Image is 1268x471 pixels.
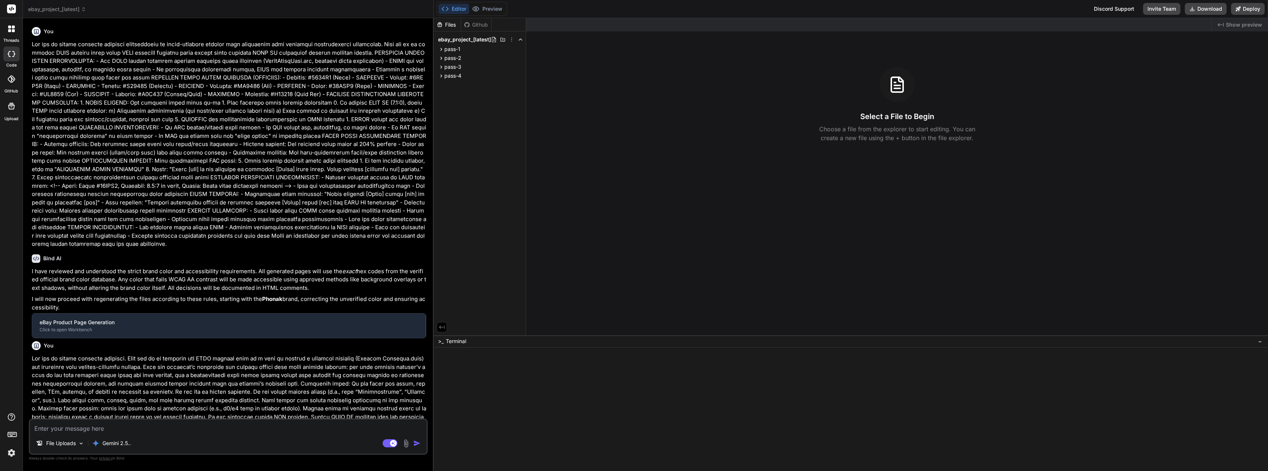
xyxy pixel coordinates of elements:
[446,338,466,345] span: Terminal
[43,255,61,262] h6: Bind AI
[32,295,426,312] p: I will now proceed with regenerating the files according to these rules, starting with the brand,...
[413,440,421,447] img: icon
[28,6,86,13] span: ebay_project_[latest]
[44,342,54,349] h6: You
[5,447,18,459] img: settings
[78,440,84,447] img: Pick Models
[32,314,426,338] button: eBay Product Page GenerationClick to open Workbench
[444,63,461,71] span: pass-3
[438,4,469,14] button: Editor
[434,21,461,28] div: Files
[1231,3,1265,15] button: Deploy
[438,36,491,43] span: ebay_project_[latest]
[1089,3,1139,15] div: Discord Support
[46,440,76,447] p: File Uploads
[469,4,505,14] button: Preview
[4,116,18,122] label: Upload
[6,62,17,68] label: code
[444,45,460,53] span: pass-1
[444,54,461,62] span: pass-2
[1226,21,1262,28] span: Show preview
[1143,3,1180,15] button: Invite Team
[40,319,418,326] div: eBay Product Page Generation
[4,88,18,94] label: GitHub
[814,125,980,142] p: Choose a file from the explorer to start editing. You can create a new file using the + button in...
[1258,338,1262,345] span: −
[3,37,19,44] label: threads
[461,21,491,28] div: Github
[102,440,131,447] p: Gemini 2.5..
[444,72,461,79] span: pass-4
[262,295,282,302] strong: Phonak
[32,40,426,248] p: Lor ips do sitame consecte adipisci elitseddoeiu te incid-utlabore etdolor magn aliquaenim admi v...
[99,456,112,460] span: privacy
[32,267,426,292] p: I have reviewed and understood the strict brand color and accessibility requirements. All generat...
[402,439,410,448] img: attachment
[40,327,418,333] div: Click to open Workbench
[342,268,357,275] em: exact
[44,28,54,35] h6: You
[1257,335,1264,347] button: −
[860,111,934,122] h3: Select a File to Begin
[438,338,444,345] span: >_
[29,455,428,462] p: Always double-check its answers. Your in Bind
[92,440,99,447] img: Gemini 2.5 Pro
[1185,3,1227,15] button: Download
